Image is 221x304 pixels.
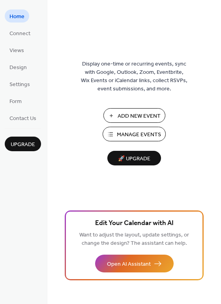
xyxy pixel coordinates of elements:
[95,218,174,229] span: Edit Your Calendar with AI
[5,9,29,23] a: Home
[79,230,189,249] span: Want to adjust the layout, update settings, or change the design? The assistant can help.
[112,154,156,164] span: 🚀 Upgrade
[107,260,151,268] span: Open AI Assistant
[11,141,35,149] span: Upgrade
[5,111,41,124] a: Contact Us
[5,26,35,39] a: Connect
[117,131,161,139] span: Manage Events
[81,60,187,93] span: Display one-time or recurring events, sync with Google, Outlook, Zoom, Eventbrite, Wix Events or ...
[95,255,174,272] button: Open AI Assistant
[107,151,161,165] button: 🚀 Upgrade
[103,127,166,141] button: Manage Events
[9,64,27,72] span: Design
[9,30,30,38] span: Connect
[9,98,22,106] span: Form
[5,137,41,151] button: Upgrade
[5,94,26,107] a: Form
[5,43,29,56] a: Views
[9,114,36,123] span: Contact Us
[103,108,165,123] button: Add New Event
[9,47,24,55] span: Views
[118,112,161,120] span: Add New Event
[9,81,30,89] span: Settings
[9,13,24,21] span: Home
[5,60,32,73] a: Design
[5,77,35,90] a: Settings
